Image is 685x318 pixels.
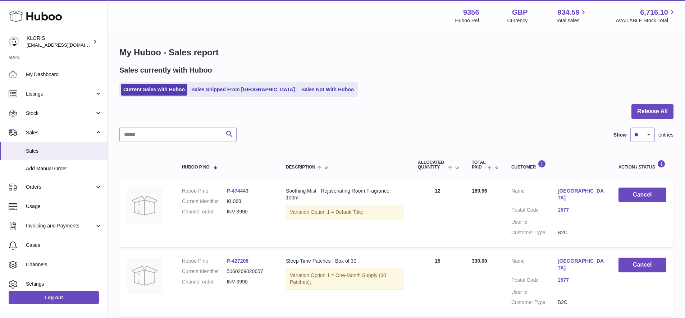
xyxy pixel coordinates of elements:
[511,207,558,215] dt: Postal Code
[512,8,528,17] strong: GBP
[411,180,465,246] td: 12
[182,208,227,215] dt: Channel order
[26,281,102,287] span: Settings
[631,104,673,119] button: Release All
[616,17,676,24] span: AVAILABLE Stock Total
[511,277,558,285] dt: Postal Code
[26,165,102,172] span: Add Manual Order
[26,129,95,136] span: Sales
[27,35,91,49] div: KLORIS
[558,277,604,284] a: 1577
[26,261,102,268] span: Channels
[121,84,187,96] a: Current Sales with Huboo
[286,188,403,201] div: Soothing Mist - Rejuvenating Room Fragrance 100ml
[26,148,102,155] span: Sales
[455,17,479,24] div: Huboo Ref
[286,258,403,264] div: Sleep Time Patches - Box of 30
[511,299,558,306] dt: Customer Type
[558,207,604,213] a: 1577
[411,250,465,317] td: 15
[182,165,210,170] span: Huboo P no
[556,17,588,24] span: Total sales
[26,242,102,249] span: Cases
[463,8,479,17] strong: 9356
[311,209,364,215] span: Option 1 = Default Title;
[640,8,668,17] span: 6,716.10
[557,8,579,17] span: 934.59
[227,258,248,264] a: P-427208
[182,188,227,194] dt: Huboo P no
[418,160,446,170] span: ALLOCATED Quantity
[182,278,227,285] dt: Channel order
[26,71,102,78] span: My Dashboard
[127,188,163,223] img: no-photo.jpg
[182,268,227,275] dt: Current identifier
[618,160,666,170] div: Action / Status
[613,132,627,138] label: Show
[189,84,297,96] a: Sales Shipped From [GEOGRAPHIC_DATA]
[227,278,271,285] dd: INV-3990
[511,188,558,203] dt: Name
[556,8,588,24] a: 934.59 Total sales
[286,205,403,220] div: Variation:
[299,84,356,96] a: Sales Not With Huboo
[472,160,486,170] span: Total paid
[618,188,666,202] button: Cancel
[472,258,487,264] span: 330.00
[618,258,666,272] button: Cancel
[558,229,604,236] dd: B2C
[511,258,558,273] dt: Name
[507,17,528,24] div: Currency
[26,222,95,229] span: Invoicing and Payments
[286,268,403,290] div: Variation:
[558,299,604,306] dd: B2C
[558,258,604,271] a: [GEOGRAPHIC_DATA]
[286,165,315,170] span: Description
[227,188,248,194] a: P-474443
[182,258,227,264] dt: Huboo P no
[119,65,212,75] h2: Sales currently with Huboo
[227,268,271,275] dd: 5060269020657
[616,8,676,24] a: 6,716.10 AVAILABLE Stock Total
[182,198,227,205] dt: Current identifier
[290,272,386,285] span: Option 1 = One-Month Supply (30 Patches);
[26,110,95,117] span: Stock
[558,188,604,201] a: [GEOGRAPHIC_DATA]
[26,203,102,210] span: Usage
[511,219,558,226] dt: User Id
[472,188,487,194] span: 189.96
[127,258,163,294] img: no-photo.jpg
[511,229,558,236] dt: Customer Type
[26,184,95,190] span: Orders
[9,291,99,304] a: Log out
[26,91,95,97] span: Listings
[227,208,271,215] dd: INV-3990
[511,160,604,170] div: Customer
[511,289,558,296] dt: User Id
[27,42,106,48] span: [EMAIL_ADDRESS][DOMAIN_NAME]
[119,47,673,58] h1: My Huboo - Sales report
[9,36,19,47] img: huboo@kloriscbd.com
[658,132,673,138] span: entries
[227,198,271,205] dd: KL068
